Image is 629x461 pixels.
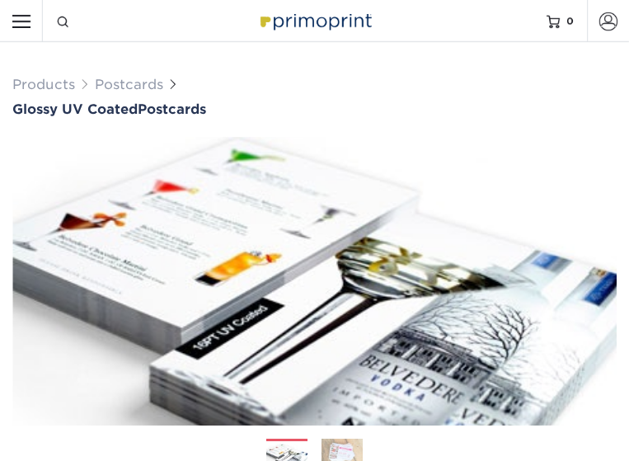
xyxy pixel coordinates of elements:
[12,77,75,92] a: Products
[12,101,617,117] a: Glossy UV CoatedPostcards
[12,101,617,117] h1: Postcards
[255,7,374,33] img: Primoprint
[95,77,163,92] a: Postcards
[566,15,574,26] span: 0
[12,101,138,117] span: Glossy UV Coated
